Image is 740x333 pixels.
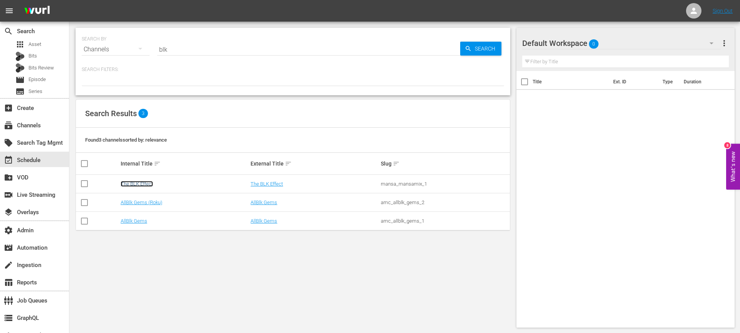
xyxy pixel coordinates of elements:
[4,173,13,182] span: VOD
[251,218,277,224] a: AllBlk Gems
[15,63,25,73] div: Bits Review
[121,199,162,205] a: AllBlk Gems (Roku)
[533,71,609,93] th: Title
[29,52,37,60] span: Bits
[15,75,25,85] span: Episode
[15,52,25,61] div: Bits
[251,181,283,187] a: The BLK Effect
[381,218,509,224] div: amc_allblk_gems_1
[4,260,13,270] span: Ingestion
[4,296,13,305] span: Job Queues
[29,76,46,83] span: Episode
[472,42,501,56] span: Search
[724,142,730,148] div: 8
[4,121,13,130] span: Channels
[121,181,153,187] a: The BLK Effect
[658,71,679,93] th: Type
[522,32,721,54] div: Default Workspace
[285,160,292,167] span: sort
[15,40,25,49] span: Asset
[138,109,148,118] span: 3
[4,313,13,323] span: GraphQL
[251,159,378,168] div: External Title
[381,199,509,205] div: amc_allblk_gems_2
[4,243,13,252] span: Automation
[726,144,740,189] button: Open Feedback Widget
[15,87,25,96] span: Series
[85,137,167,143] span: Found 3 channels sorted by: relevance
[679,71,725,93] th: Duration
[720,39,729,48] span: more_vert
[720,34,729,52] button: more_vert
[82,66,504,73] p: Search Filters:
[85,109,137,118] span: Search Results
[713,8,733,14] a: Sign Out
[460,42,501,56] button: Search
[381,181,509,187] div: mansa_mansamix_1
[4,190,13,199] span: Live Streaming
[4,103,13,113] span: Create
[4,27,13,36] span: Search
[29,88,42,95] span: Series
[154,160,161,167] span: sort
[609,71,658,93] th: Ext. ID
[4,156,13,165] span: Schedule
[4,208,13,217] span: Overlays
[4,226,13,235] span: Admin
[82,39,150,60] div: Channels
[381,159,509,168] div: Slug
[5,6,14,15] span: menu
[4,138,13,147] span: Search Tag Mgmt
[589,36,599,52] span: 0
[29,64,54,72] span: Bits Review
[251,199,277,205] a: AllBlk Gems
[393,160,400,167] span: sort
[29,41,41,48] span: Asset
[4,278,13,287] span: Reports
[121,159,249,168] div: Internal Title
[121,218,147,224] a: AllBlk Gems
[18,2,55,20] img: ans4CAIJ8jUAAAAAAAAAAAAAAAAAAAAAAAAgQb4GAAAAAAAAAAAAAAAAAAAAAAAAJMjXAAAAAAAAAAAAAAAAAAAAAAAAgAT5G...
